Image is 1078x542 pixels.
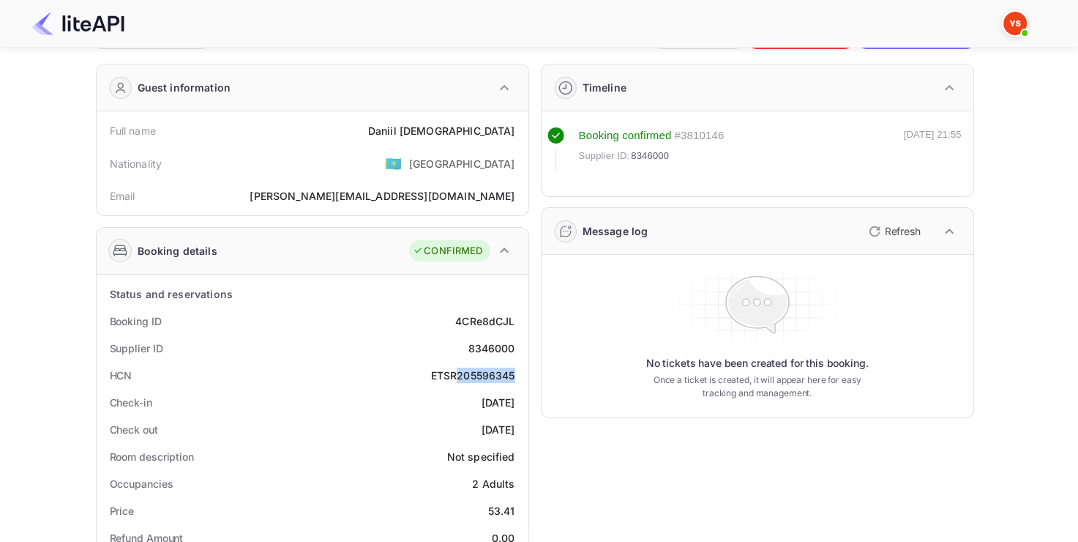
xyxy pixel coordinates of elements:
[110,422,158,437] div: Check out
[110,341,163,356] div: Supplier ID
[455,313,514,329] div: 4CRe8dCJL
[110,156,162,171] div: Nationality
[138,243,217,259] div: Booking details
[468,341,514,356] div: 8346000
[110,368,132,383] div: HCN
[409,156,515,171] div: [GEOGRAPHIC_DATA]
[482,395,515,410] div: [DATE]
[472,476,514,491] div: 2 Adults
[642,374,873,400] p: Once a ticket is created, it will appear here for easy tracking and management.
[413,244,482,259] div: CONFIRMED
[885,223,921,239] p: Refresh
[579,149,630,163] span: Supplier ID:
[904,127,962,170] div: [DATE] 21:55
[447,449,515,464] div: Not specified
[488,503,515,519] div: 53.41
[860,220,927,243] button: Refresh
[431,368,515,383] div: ETSR205596345
[579,127,672,144] div: Booking confirmed
[110,123,156,138] div: Full name
[32,12,124,35] img: LiteAPI Logo
[385,150,402,177] span: United States
[482,422,515,437] div: [DATE]
[583,223,648,239] div: Message log
[110,476,173,491] div: Occupancies
[1003,12,1027,35] img: Yandex Support
[110,395,152,410] div: Check-in
[110,188,135,204] div: Email
[110,286,233,302] div: Status and reservations
[110,503,135,519] div: Price
[110,313,162,329] div: Booking ID
[368,123,515,138] div: Daniil [DEMOGRAPHIC_DATA]
[250,188,514,204] div: [PERSON_NAME][EMAIL_ADDRESS][DOMAIN_NAME]
[674,127,724,144] div: # 3810146
[110,449,194,464] div: Room description
[583,80,626,95] div: Timeline
[646,356,869,371] p: No tickets have been created for this booking.
[631,149,669,163] span: 8346000
[138,80,231,95] div: Guest information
